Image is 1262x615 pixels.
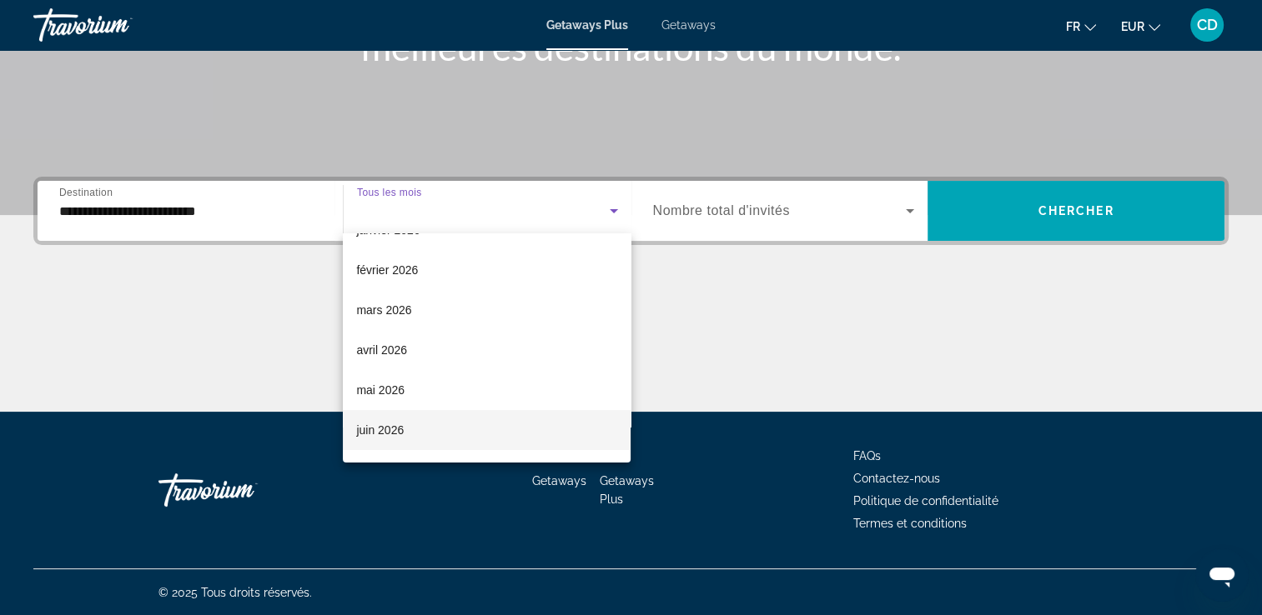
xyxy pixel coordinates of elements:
[356,300,411,320] span: mars 2026
[356,380,405,400] span: mai 2026
[356,460,412,480] span: juillet 2026
[1195,548,1249,602] iframe: Bouton de lancement de la fenêtre de messagerie
[356,340,407,360] span: avril 2026
[356,260,418,280] span: février 2026
[356,420,404,440] span: juin 2026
